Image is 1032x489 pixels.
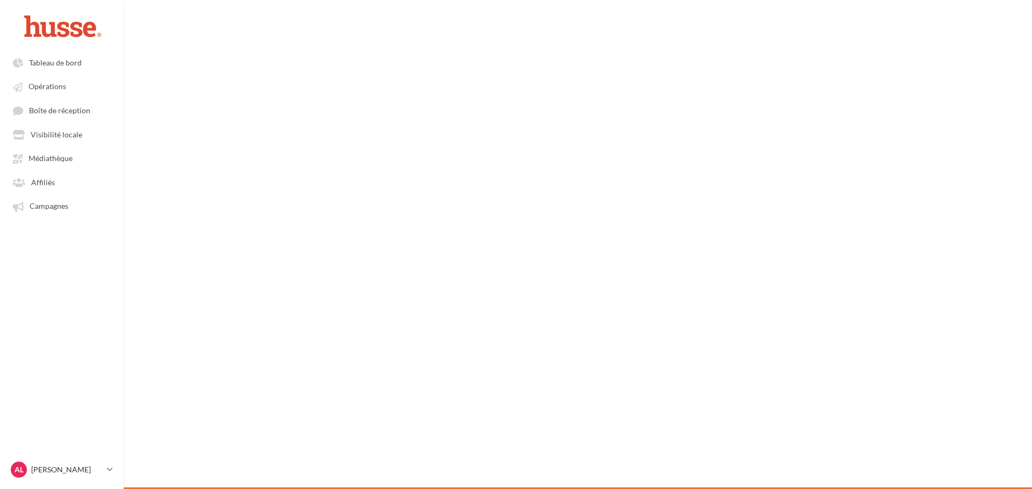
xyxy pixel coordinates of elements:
a: Visibilité locale [6,125,117,144]
span: AL [15,464,24,475]
span: Opérations [28,82,66,91]
a: Boîte de réception [6,100,117,120]
a: Tableau de bord [6,53,117,72]
span: Tableau de bord [29,58,82,67]
a: AL [PERSON_NAME] [9,459,115,480]
span: Visibilité locale [31,130,82,139]
a: Médiathèque [6,148,117,167]
span: Boîte de réception [29,106,90,115]
a: Campagnes [6,196,117,215]
a: Opérations [6,76,117,96]
a: Affiliés [6,172,117,192]
span: Affiliés [31,178,55,187]
span: Médiathèque [28,154,73,163]
span: Campagnes [30,202,68,211]
p: [PERSON_NAME] [31,464,103,475]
